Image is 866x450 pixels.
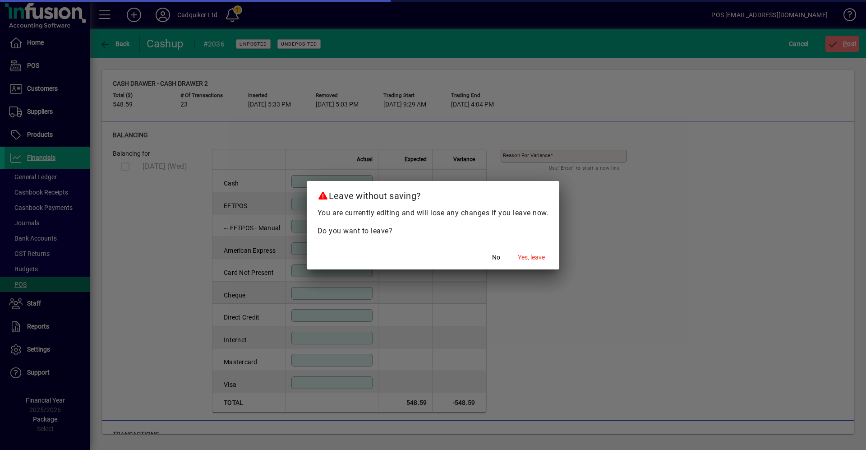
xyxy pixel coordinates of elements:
[492,253,500,262] span: No
[307,181,560,207] h2: Leave without saving?
[514,250,548,266] button: Yes, leave
[482,250,511,266] button: No
[518,253,545,262] span: Yes, leave
[318,226,549,237] p: Do you want to leave?
[318,208,549,218] p: You are currently editing and will lose any changes if you leave now.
